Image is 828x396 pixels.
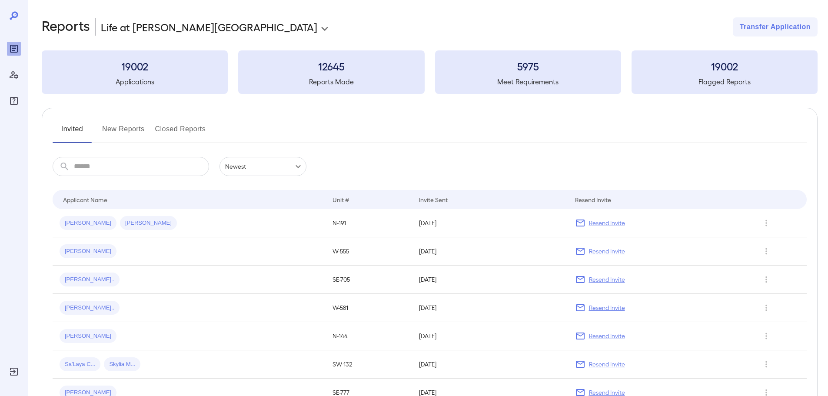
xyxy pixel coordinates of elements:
div: Reports [7,42,21,56]
div: Resend Invite [575,194,611,205]
span: [PERSON_NAME] [120,219,177,227]
td: N-144 [326,322,412,350]
div: Newest [219,157,306,176]
td: W-581 [326,294,412,322]
td: W-555 [326,237,412,266]
button: Row Actions [759,301,773,315]
span: Skylia M... [104,360,140,369]
td: [DATE] [412,209,568,237]
td: [DATE] [412,294,568,322]
button: Row Actions [759,329,773,343]
div: Manage Users [7,68,21,82]
h3: 19002 [42,59,228,73]
div: Applicant Name [63,194,107,205]
button: Row Actions [759,273,773,286]
button: Row Actions [759,357,773,371]
p: Resend Invite [589,360,625,369]
h5: Meet Requirements [435,77,621,87]
td: [DATE] [412,237,568,266]
p: Resend Invite [589,303,625,312]
td: SW-132 [326,350,412,379]
button: Invited [53,122,92,143]
button: Row Actions [759,244,773,258]
p: Resend Invite [589,332,625,340]
p: Life at [PERSON_NAME][GEOGRAPHIC_DATA] [101,20,317,34]
button: Row Actions [759,216,773,230]
h3: 5975 [435,59,621,73]
td: SE-705 [326,266,412,294]
span: [PERSON_NAME].. [60,304,120,312]
p: Resend Invite [589,275,625,284]
span: [PERSON_NAME] [60,332,116,340]
td: [DATE] [412,266,568,294]
span: [PERSON_NAME] [60,219,116,227]
h5: Reports Made [238,77,424,87]
h2: Reports [42,17,90,37]
p: Resend Invite [589,247,625,256]
div: Log Out [7,365,21,379]
span: [PERSON_NAME].. [60,276,120,284]
button: New Reports [102,122,145,143]
td: N-191 [326,209,412,237]
span: [PERSON_NAME] [60,247,116,256]
div: Invite Sent [419,194,448,205]
td: [DATE] [412,322,568,350]
div: FAQ [7,94,21,108]
button: Transfer Application [733,17,818,37]
h5: Flagged Reports [632,77,818,87]
h3: 12645 [238,59,424,73]
button: Closed Reports [155,122,206,143]
div: Unit # [333,194,349,205]
span: Sa'Laya C... [60,360,100,369]
h5: Applications [42,77,228,87]
h3: 19002 [632,59,818,73]
td: [DATE] [412,350,568,379]
p: Resend Invite [589,219,625,227]
summary: 19002Applications12645Reports Made5975Meet Requirements19002Flagged Reports [42,50,818,94]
